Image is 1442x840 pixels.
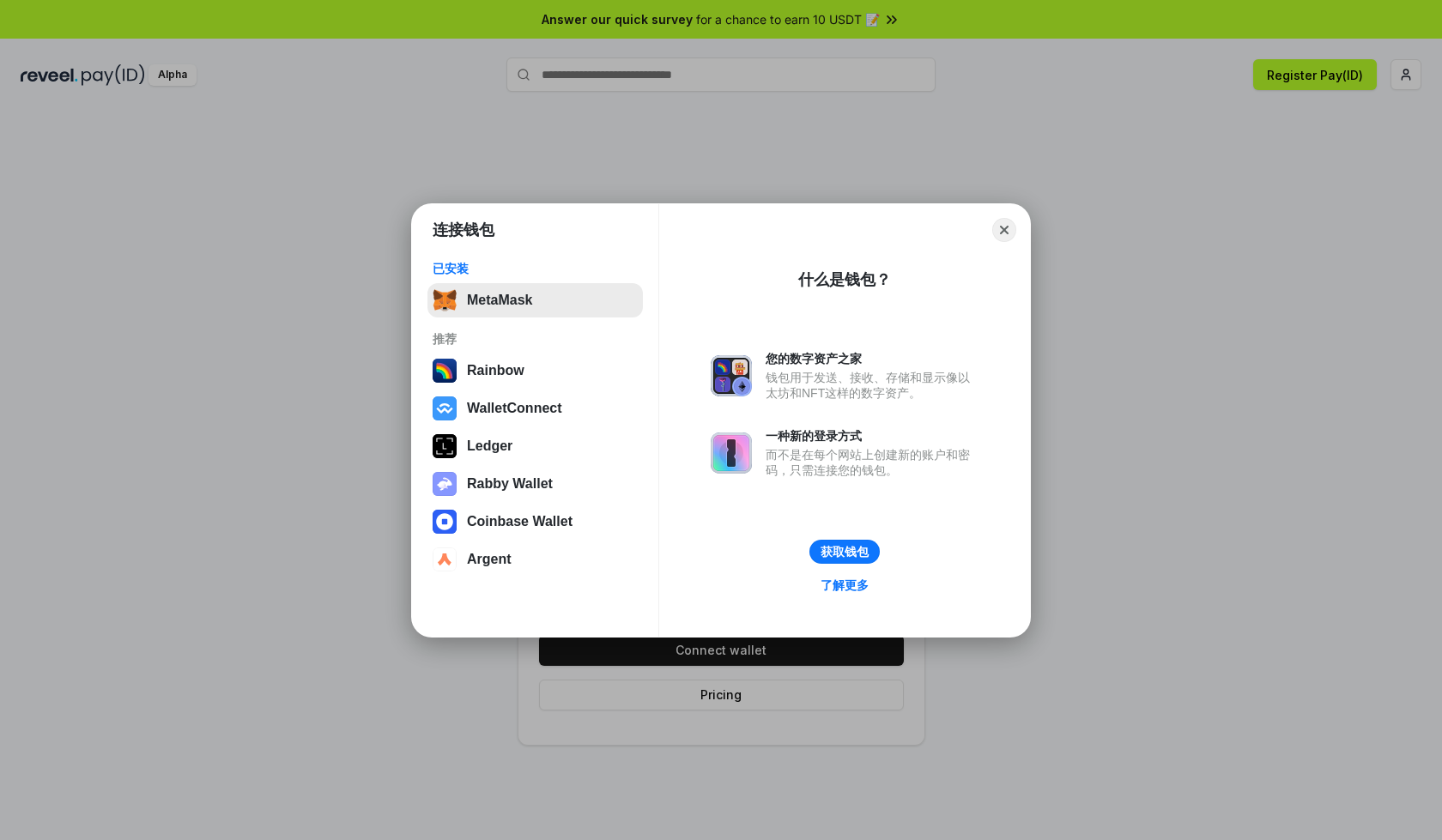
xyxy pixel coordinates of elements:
[427,467,643,501] button: Rabby Wallet
[427,354,643,388] button: Rainbow
[711,432,752,474] img: svg+xml,%3Csvg%20xmlns%3D%22http%3A%2F%2Fwww.w3.org%2F2000%2Fsvg%22%20fill%3D%22none%22%20viewBox...
[467,401,562,416] div: WalletConnect
[433,288,457,312] img: svg+xml,%3Csvg%20fill%3D%22none%22%20height%3D%2233%22%20viewBox%3D%220%200%2035%2033%22%20width%...
[467,514,573,529] div: Coinbase Wallet
[467,438,512,454] div: Ledger
[427,542,643,577] button: Argent
[433,220,494,240] h1: 连接钱包
[467,476,553,492] div: Rabby Wallet
[467,552,512,567] div: Argent
[810,574,879,596] a: 了解更多
[467,363,524,378] div: Rainbow
[711,355,752,396] img: svg+xml,%3Csvg%20xmlns%3D%22http%3A%2F%2Fwww.w3.org%2F2000%2Fsvg%22%20fill%3D%22none%22%20viewBox...
[798,269,891,290] div: 什么是钱包？
[821,577,869,593] div: 了解更多
[992,218,1016,242] button: Close
[467,293,532,308] div: MetaMask
[809,540,880,564] button: 获取钱包
[427,391,643,426] button: WalletConnect
[433,331,638,347] div: 推荐
[821,544,869,559] div: 获取钱包
[433,510,457,534] img: svg+xml,%3Csvg%20width%3D%2228%22%20height%3D%2228%22%20viewBox%3D%220%200%2028%2028%22%20fill%3D...
[766,370,978,401] div: 钱包用于发送、接收、存储和显示像以太坊和NFT这样的数字资产。
[433,434,457,458] img: svg+xml,%3Csvg%20xmlns%3D%22http%3A%2F%2Fwww.w3.org%2F2000%2Fsvg%22%20width%3D%2228%22%20height%3...
[766,351,978,366] div: 您的数字资产之家
[433,261,638,276] div: 已安装
[433,547,457,571] img: svg+xml,%3Csvg%20width%3D%2228%22%20height%3D%2228%22%20viewBox%3D%220%200%2028%2028%22%20fill%3D...
[427,429,643,463] button: Ledger
[427,505,643,539] button: Coinbase Wallet
[433,359,457,383] img: svg+xml,%3Csvg%20width%3D%22120%22%20height%3D%22120%22%20viewBox%3D%220%200%20120%20120%22%20fil...
[766,428,978,444] div: 一种新的登录方式
[433,472,457,496] img: svg+xml,%3Csvg%20xmlns%3D%22http%3A%2F%2Fwww.w3.org%2F2000%2Fsvg%22%20fill%3D%22none%22%20viewBox...
[433,396,457,420] img: svg+xml,%3Csvg%20width%3D%2228%22%20height%3D%2228%22%20viewBox%3D%220%200%2028%2028%22%20fill%3D...
[427,283,643,317] button: MetaMask
[766,447,978,478] div: 而不是在每个网站上创建新的账户和密码，只需连接您的钱包。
